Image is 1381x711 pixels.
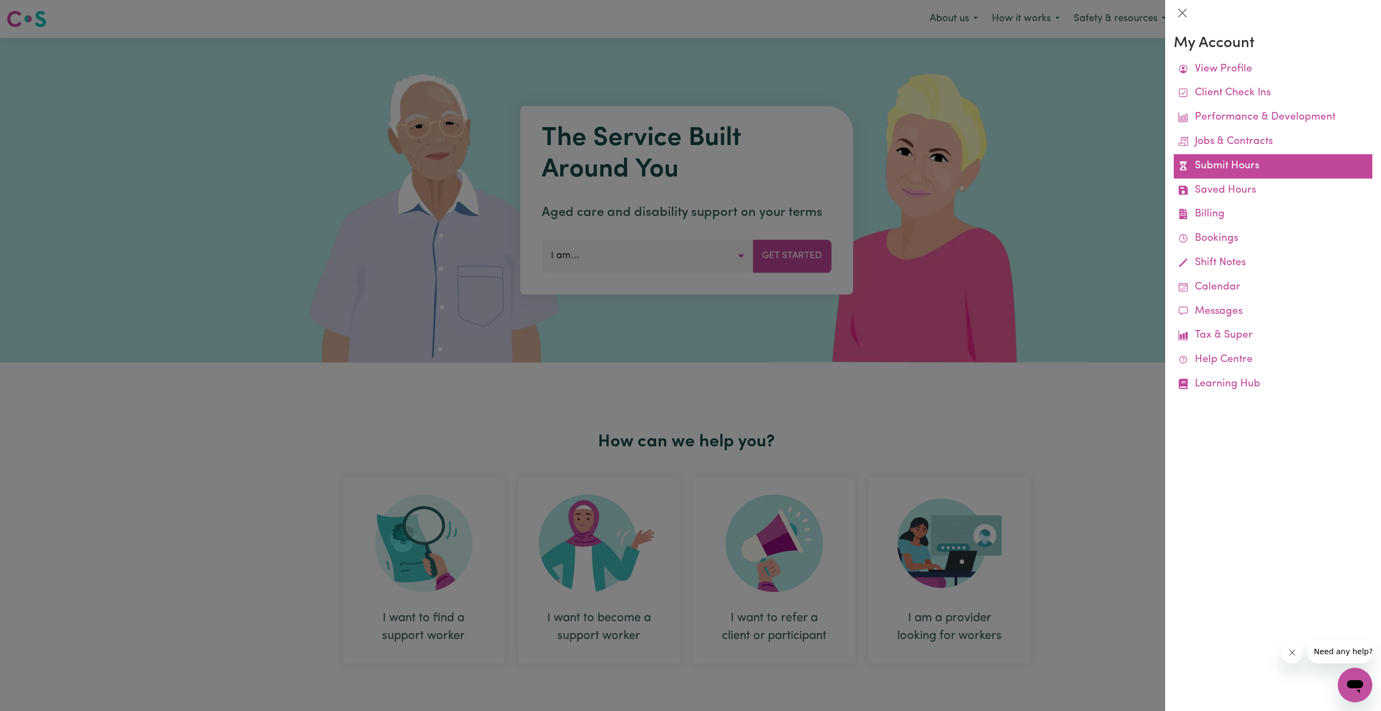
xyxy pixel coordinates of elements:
[1174,324,1372,348] a: Tax & Super
[1338,668,1372,702] iframe: Button to launch messaging window
[1307,640,1372,663] iframe: Message from company
[1174,106,1372,130] a: Performance & Development
[1174,179,1372,203] a: Saved Hours
[1174,348,1372,372] a: Help Centre
[1174,35,1372,53] h3: My Account
[1174,154,1372,179] a: Submit Hours
[1174,275,1372,300] a: Calendar
[1174,227,1372,251] a: Bookings
[1174,251,1372,275] a: Shift Notes
[1174,372,1372,397] a: Learning Hub
[1174,300,1372,324] a: Messages
[1174,81,1372,106] a: Client Check Ins
[1174,202,1372,227] a: Billing
[1174,130,1372,154] a: Jobs & Contracts
[6,8,65,16] span: Need any help?
[1174,57,1372,82] a: View Profile
[1174,4,1191,22] button: Close
[1281,642,1303,663] iframe: Close message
